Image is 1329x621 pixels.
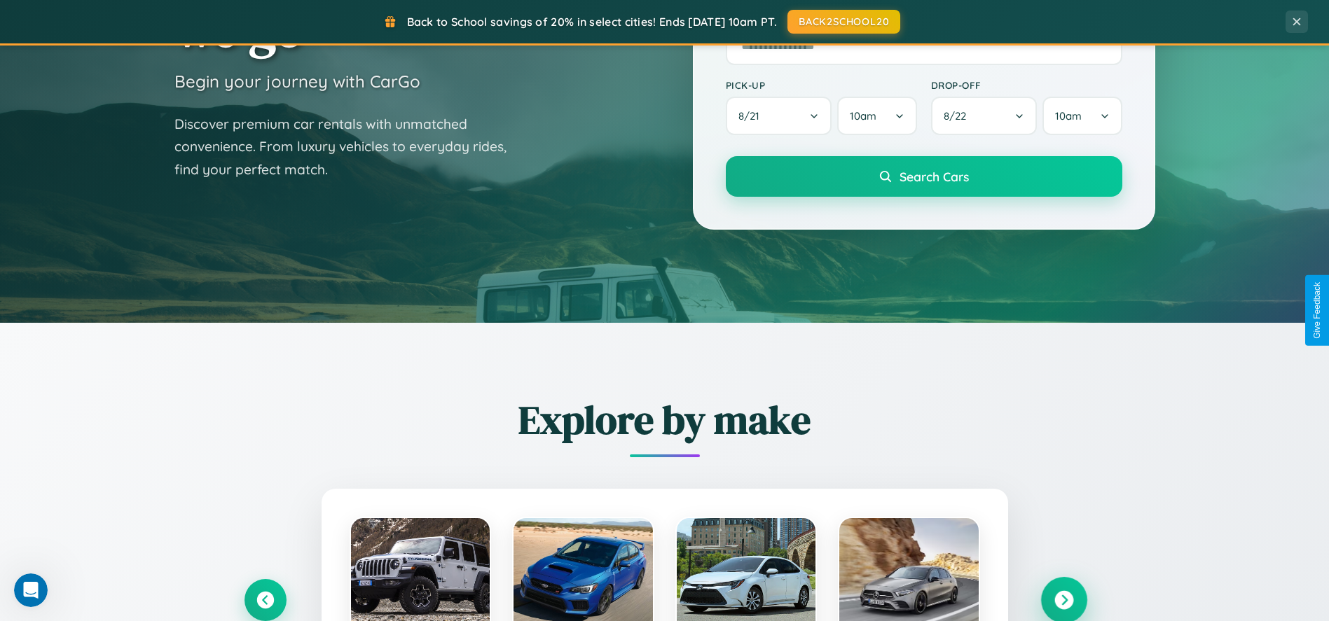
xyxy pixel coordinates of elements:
button: Search Cars [726,156,1122,197]
label: Pick-up [726,79,917,91]
p: Discover premium car rentals with unmatched convenience. From luxury vehicles to everyday rides, ... [174,113,525,181]
h3: Begin your journey with CarGo [174,71,420,92]
span: Search Cars [900,169,969,184]
div: Give Feedback [1312,282,1322,339]
span: 8 / 21 [738,109,766,123]
iframe: Intercom live chat [14,573,48,607]
button: 8/21 [726,97,832,135]
span: Back to School savings of 20% in select cities! Ends [DATE] 10am PT. [407,15,777,29]
button: BACK2SCHOOL20 [787,10,900,34]
button: 10am [837,97,916,135]
span: 8 / 22 [944,109,973,123]
label: Drop-off [931,79,1122,91]
span: 10am [850,109,876,123]
button: 8/22 [931,97,1038,135]
span: 10am [1055,109,1082,123]
button: 10am [1042,97,1122,135]
h2: Explore by make [245,393,1085,447]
